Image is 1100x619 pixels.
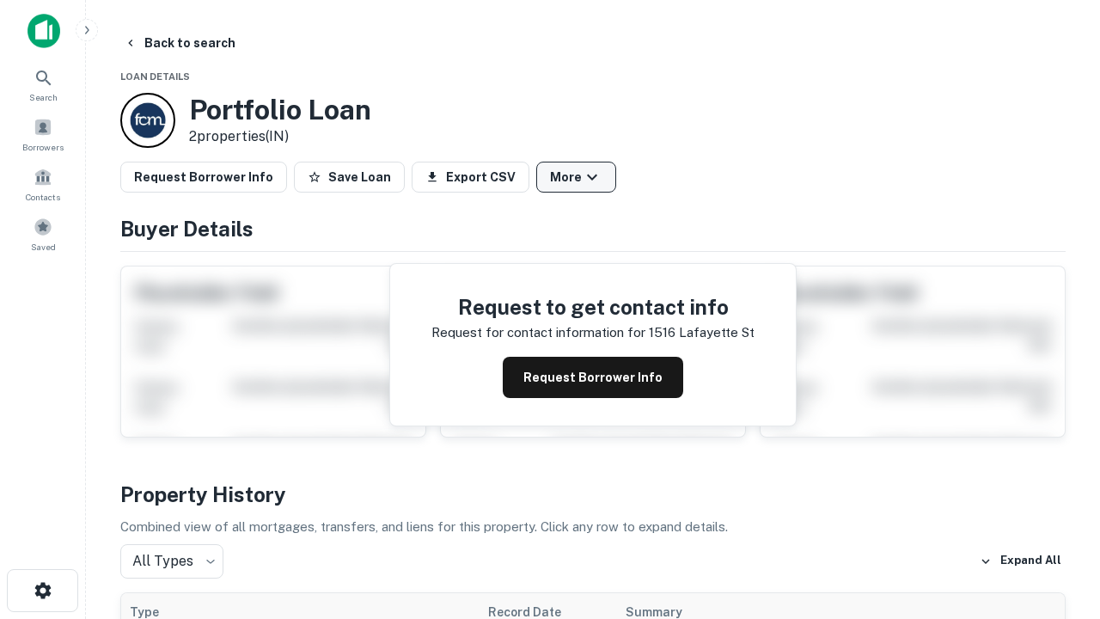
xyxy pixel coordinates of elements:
a: Search [5,61,81,107]
button: Request Borrower Info [120,162,287,193]
a: Saved [5,211,81,257]
span: Saved [31,240,56,254]
a: Contacts [5,161,81,207]
h3: Portfolio Loan [189,94,371,126]
img: capitalize-icon.png [27,14,60,48]
span: Search [29,90,58,104]
button: Back to search [117,28,242,58]
span: Loan Details [120,71,190,82]
h4: Request to get contact info [431,291,755,322]
button: More [536,162,616,193]
button: Expand All [975,549,1066,574]
span: Borrowers [22,140,64,154]
a: Borrowers [5,111,81,157]
button: Request Borrower Info [503,357,683,398]
span: Contacts [26,190,60,204]
button: Export CSV [412,162,529,193]
div: All Types [120,544,223,579]
h4: Buyer Details [120,213,1066,244]
button: Save Loan [294,162,405,193]
iframe: Chat Widget [1014,426,1100,509]
h4: Property History [120,479,1066,510]
p: 2 properties (IN) [189,126,371,147]
p: 1516 lafayette st [649,322,755,343]
p: Request for contact information for [431,322,645,343]
p: Combined view of all mortgages, transfers, and liens for this property. Click any row to expand d... [120,517,1066,537]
